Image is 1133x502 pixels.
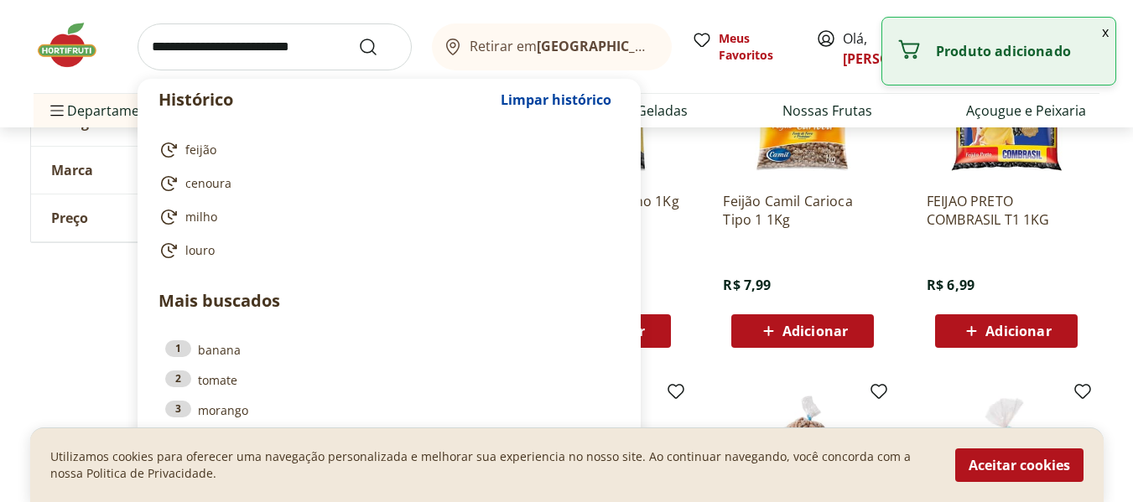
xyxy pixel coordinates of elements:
button: Retirar em[GEOGRAPHIC_DATA]/[GEOGRAPHIC_DATA] [432,23,672,70]
span: feijão [185,142,216,158]
b: [GEOGRAPHIC_DATA]/[GEOGRAPHIC_DATA] [537,37,819,55]
input: search [138,23,412,70]
span: Departamentos [47,91,168,131]
div: 3 [165,401,191,417]
span: milho [185,209,217,225]
button: Preço [31,194,283,241]
button: Limpar histórico [492,80,620,120]
div: 2 [165,370,191,387]
p: Utilizamos cookies para oferecer uma navegação personalizada e melhorar sua experiencia no nosso ... [50,448,935,482]
a: [PERSON_NAME] [843,49,952,68]
span: R$ 6,99 [927,276,974,294]
p: Produto adicionado [936,43,1102,60]
a: FEIJAO PRETO COMBRASIL T1 1KG [927,192,1086,229]
a: cenoura [159,173,613,194]
a: Açougue e Peixaria [966,101,1086,121]
span: Adicionar [985,324,1051,338]
span: Limpar histórico [501,93,611,106]
a: Nossas Frutas [782,101,872,121]
a: Feijão Camil Carioca Tipo 1 1Kg [723,192,882,229]
button: Menu [47,91,67,131]
span: Marca [51,162,93,179]
span: Olá, [843,28,917,69]
a: 2tomate [165,370,613,389]
a: feijão [159,140,613,160]
a: Meus Favoritos [692,30,796,64]
span: louro [185,242,215,259]
img: Hortifruti [34,20,117,70]
button: Submit Search [358,37,398,57]
span: Preço [51,210,88,226]
p: Mais buscados [159,288,620,313]
span: Retirar em [470,39,655,54]
button: Marca [31,147,283,194]
button: Adicionar [731,314,874,348]
span: R$ 7,99 [723,276,771,294]
span: Adicionar [782,324,848,338]
p: Histórico [159,88,492,111]
div: 1 [165,340,191,357]
button: Fechar notificação [1095,18,1115,46]
a: louro [159,241,613,261]
a: milho [159,207,613,227]
span: Meus Favoritos [719,30,796,64]
button: Adicionar [935,314,1078,348]
a: 3morango [165,401,613,419]
button: Aceitar cookies [955,448,1084,482]
a: 1banana [165,340,613,359]
span: cenoura [185,175,231,192]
